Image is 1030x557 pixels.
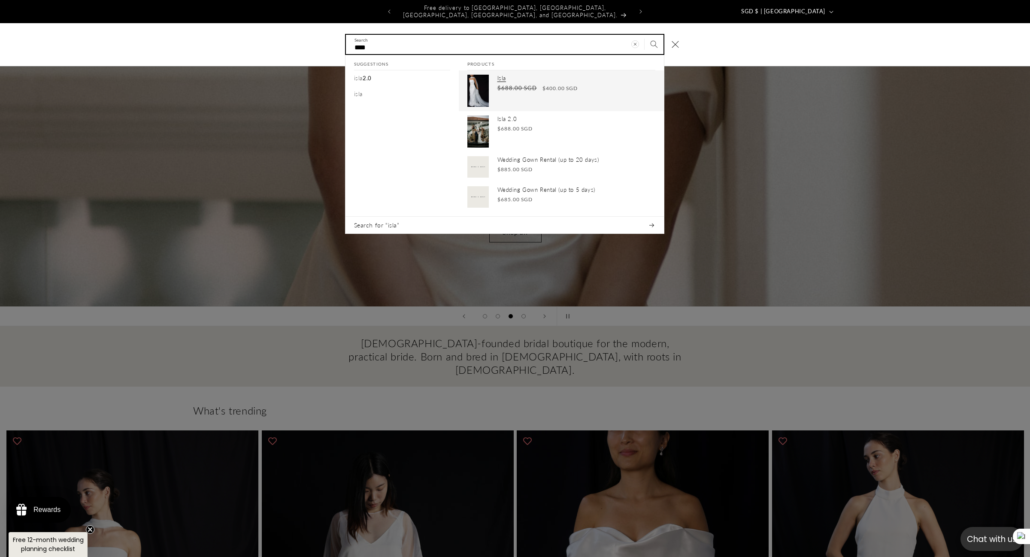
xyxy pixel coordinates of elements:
span: $685.00 SGD [497,196,533,203]
a: Isla 2.0 $688.00 SGD [459,111,664,152]
span: $688.00 SGD [497,125,533,133]
span: $400.00 SGD [542,85,578,92]
p: Isla 2.0 [497,115,655,123]
img: Isla Strapless Tulle Column Wedding Dress with Tulle Scarf | Bone and Grey Bridal | Affordable mi... [467,75,489,107]
h2: Suggestions [354,55,450,70]
button: Search [645,35,663,54]
s: $688.00 SGD [497,84,537,93]
button: Next announcement [631,3,650,20]
button: SGD $ | [GEOGRAPHIC_DATA] [736,3,837,20]
a: Wedding Gown Rental (up to 5 days) $685.00 SGD [459,182,664,212]
button: Clear search term [626,35,645,54]
button: Close teaser [86,525,94,534]
img: Singapore Wedding Gown Rental | Bone and Grey Bridal [467,186,489,208]
span: Search for “isla” [354,221,400,230]
span: Free 12-month wedding planning checklist [13,536,84,553]
span: SGD $ | [GEOGRAPHIC_DATA] [741,7,825,16]
p: isla 2.0 [354,75,372,82]
span: $885.00 SGD [497,166,533,173]
h2: Products [467,55,655,70]
div: Free 12-month wedding planning checklistClose teaser [9,532,88,557]
p: Wedding Gown Rental (up to 5 days) [497,186,655,194]
img: Isla 2.0 Strapless Soft Mesh Tulle Column Wedding Dress with Tulle Scarf | Bone and Grey Bridal |... [467,115,489,148]
p: Chat with us [960,533,1023,545]
img: Singapore Wedding Gown Rental (up to 10 days) | Bone and Grey Bridal [467,156,489,178]
p: isla [354,91,363,98]
span: Free delivery to [GEOGRAPHIC_DATA], [GEOGRAPHIC_DATA], [GEOGRAPHIC_DATA], [GEOGRAPHIC_DATA], and ... [403,4,618,18]
button: Previous announcement [380,3,399,20]
span: 2.0 [363,75,372,82]
mark: isla [354,91,363,97]
button: Close [666,35,685,54]
a: isla [345,86,459,102]
button: Open chatbox [960,527,1023,551]
mark: isla [354,75,363,82]
a: Isla $688.00 SGD $400.00 SGD [459,70,664,111]
p: Wedding Gown Rental (up to 20 days) [497,156,655,163]
a: Wedding Gown Rental (up to 20 days) $885.00 SGD [459,152,664,182]
a: isla 2.0 [345,70,459,86]
p: Isla [497,75,655,82]
div: Rewards [33,506,61,514]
